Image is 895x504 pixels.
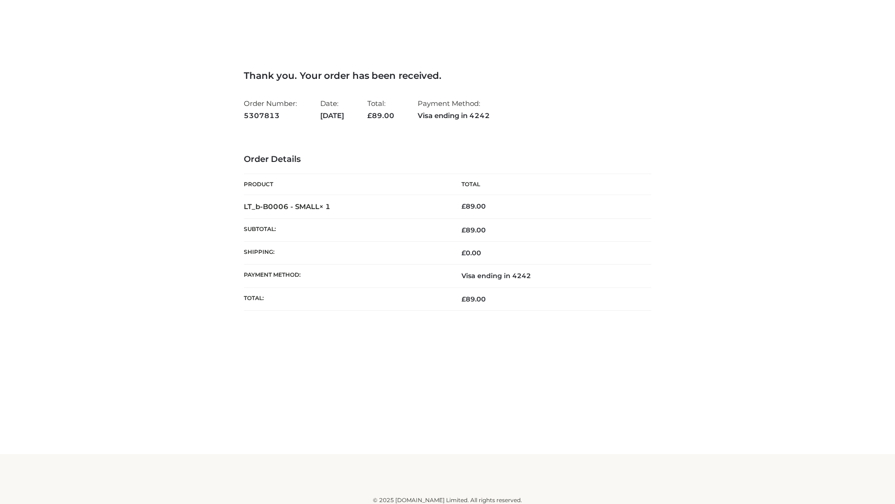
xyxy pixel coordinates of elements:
h3: Order Details [244,154,651,165]
bdi: 89.00 [461,202,486,210]
span: 89.00 [461,295,486,303]
li: Date: [320,95,344,124]
strong: LT_b-B0006 - SMALL [244,202,330,211]
span: £ [461,226,466,234]
li: Total: [367,95,394,124]
span: £ [367,111,372,120]
bdi: 0.00 [461,249,481,257]
th: Total [447,174,651,195]
th: Shipping: [244,242,447,265]
strong: [DATE] [320,110,344,122]
td: Visa ending in 4242 [447,265,651,287]
th: Payment method: [244,265,447,287]
th: Product [244,174,447,195]
strong: 5307813 [244,110,297,122]
li: Payment Method: [418,95,490,124]
strong: Visa ending in 4242 [418,110,490,122]
th: Subtotal: [244,218,447,241]
h3: Thank you. Your order has been received. [244,70,651,81]
span: £ [461,295,466,303]
li: Order Number: [244,95,297,124]
span: 89.00 [461,226,486,234]
span: 89.00 [367,111,394,120]
span: £ [461,249,466,257]
span: £ [461,202,466,210]
th: Total: [244,287,447,310]
strong: × 1 [319,202,330,211]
